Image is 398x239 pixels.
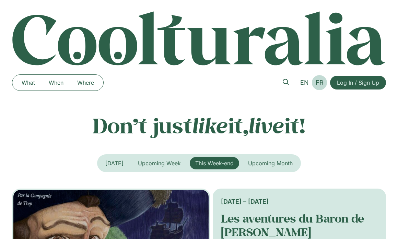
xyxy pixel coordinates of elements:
span: Upcoming Month [248,160,293,167]
span: Log In / Sign Up [337,79,379,87]
em: live [248,111,284,139]
span: EN [300,79,309,86]
a: Log In / Sign Up [330,76,386,89]
span: FR [316,79,324,86]
a: What [15,77,42,88]
p: Don’t just it, it! [12,113,386,138]
div: [DATE] – [DATE] [221,197,378,206]
em: like [192,111,228,139]
a: When [42,77,70,88]
span: Upcoming Week [138,160,181,167]
nav: Menu [15,77,101,88]
a: Where [70,77,101,88]
span: [DATE] [105,160,124,167]
span: This Week-end [195,160,234,167]
a: EN [297,78,312,88]
a: FR [312,78,327,88]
